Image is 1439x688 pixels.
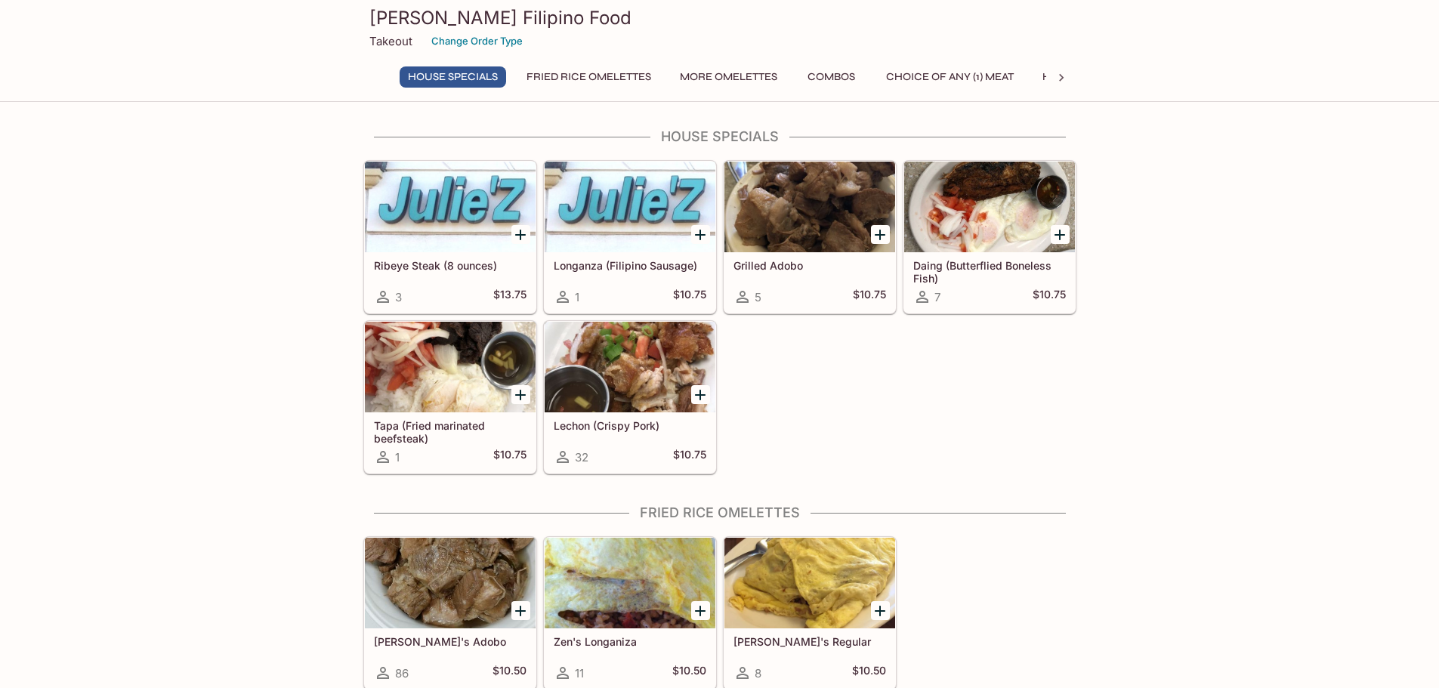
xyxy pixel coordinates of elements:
[755,290,761,304] span: 5
[691,385,710,404] button: Add Lechon (Crispy Pork)
[724,162,895,252] div: Grilled Adobo
[755,666,761,680] span: 8
[871,225,890,244] button: Add Grilled Adobo
[511,601,530,620] button: Add Julie's Adobo
[374,259,527,272] h5: Ribeye Steak (8 ounces)
[853,288,886,306] h5: $10.75
[554,419,706,432] h5: Lechon (Crispy Pork)
[852,664,886,682] h5: $10.50
[733,259,886,272] h5: Grilled Adobo
[395,290,402,304] span: 3
[554,635,706,648] h5: Zen's Longaniza
[733,635,886,648] h5: [PERSON_NAME]'s Regular
[518,66,659,88] button: Fried Rice Omelettes
[493,448,527,466] h5: $10.75
[511,225,530,244] button: Add Ribeye Steak (8 ounces)
[1034,66,1108,88] button: Hotcakes
[365,322,536,412] div: Tapa (Fried marinated beefsteak)
[934,290,940,304] span: 7
[554,259,706,272] h5: Longanza (Filipino Sausage)
[575,290,579,304] span: 1
[511,385,530,404] button: Add Tapa (Fried marinated beefsteak)
[1033,288,1066,306] h5: $10.75
[374,635,527,648] h5: [PERSON_NAME]'s Adobo
[691,225,710,244] button: Add Longanza (Filipino Sausage)
[691,601,710,620] button: Add Zen's Longaniza
[575,450,588,464] span: 32
[363,504,1076,521] h4: Fried Rice Omelettes
[724,161,896,313] a: Grilled Adobo5$10.75
[364,321,536,474] a: Tapa (Fried marinated beefsteak)1$10.75
[545,162,715,252] div: Longanza (Filipino Sausage)
[904,162,1075,252] div: Daing (Butterflied Boneless Fish)
[374,419,527,444] h5: Tapa (Fried marinated beefsteak)
[395,666,409,680] span: 86
[365,538,536,628] div: Julie's Adobo
[871,601,890,620] button: Add Ralph's Regular
[363,128,1076,145] h4: House Specials
[913,259,1066,284] h5: Daing (Butterflied Boneless Fish)
[369,34,412,48] p: Takeout
[400,66,506,88] button: House Specials
[395,450,400,464] span: 1
[545,538,715,628] div: Zen's Longaniza
[903,161,1076,313] a: Daing (Butterflied Boneless Fish)7$10.75
[878,66,1022,88] button: Choice of Any (1) Meat
[364,161,536,313] a: Ribeye Steak (8 ounces)3$13.75
[365,162,536,252] div: Ribeye Steak (8 ounces)
[544,161,716,313] a: Longanza (Filipino Sausage)1$10.75
[544,321,716,474] a: Lechon (Crispy Pork)32$10.75
[724,538,895,628] div: Ralph's Regular
[545,322,715,412] div: Lechon (Crispy Pork)
[575,666,584,680] span: 11
[425,29,530,53] button: Change Order Type
[673,288,706,306] h5: $10.75
[673,448,706,466] h5: $10.75
[1051,225,1070,244] button: Add Daing (Butterflied Boneless Fish)
[798,66,866,88] button: Combos
[369,6,1070,29] h3: [PERSON_NAME] Filipino Food
[672,664,706,682] h5: $10.50
[672,66,786,88] button: More Omelettes
[493,288,527,306] h5: $13.75
[493,664,527,682] h5: $10.50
